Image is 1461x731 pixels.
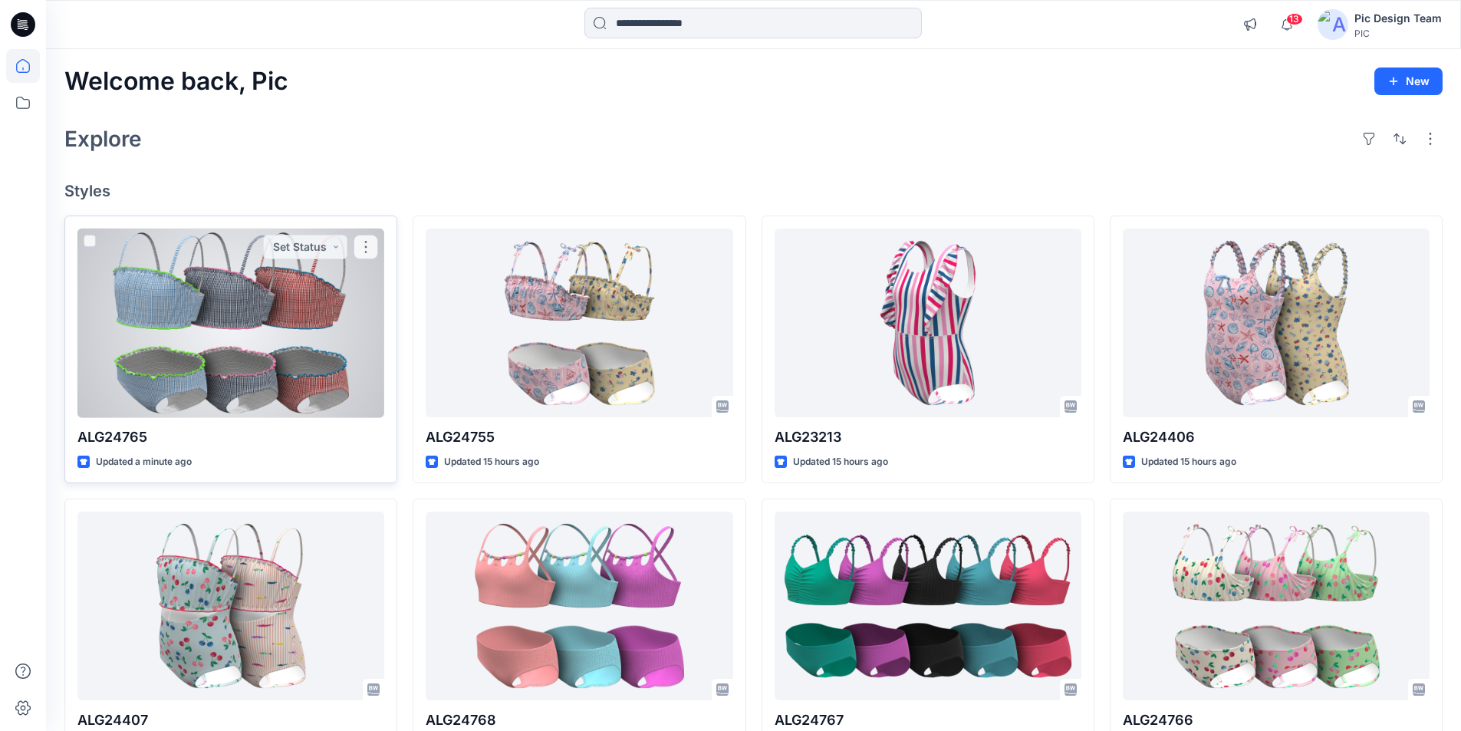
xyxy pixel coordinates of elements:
[1123,426,1430,448] p: ALG24406
[426,426,732,448] p: ALG24755
[1286,13,1303,25] span: 13
[426,512,732,701] a: ALG24768
[96,454,192,470] p: Updated a minute ago
[1374,68,1443,95] button: New
[1354,9,1442,28] div: Pic Design Team
[1123,229,1430,418] a: ALG24406
[77,426,384,448] p: ALG24765
[426,229,732,418] a: ALG24755
[1318,9,1348,40] img: avatar
[77,229,384,418] a: ALG24765
[775,426,1081,448] p: ALG23213
[775,229,1081,418] a: ALG23213
[1141,454,1236,470] p: Updated 15 hours ago
[1123,512,1430,701] a: ALG24766
[1123,710,1430,731] p: ALG24766
[1354,28,1442,39] div: PIC
[426,710,732,731] p: ALG24768
[775,710,1081,731] p: ALG24767
[77,710,384,731] p: ALG24407
[64,68,288,96] h2: Welcome back, Pic
[64,182,1443,200] h4: Styles
[77,512,384,701] a: ALG24407
[793,454,888,470] p: Updated 15 hours ago
[775,512,1081,701] a: ALG24767
[444,454,539,470] p: Updated 15 hours ago
[64,127,142,151] h2: Explore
